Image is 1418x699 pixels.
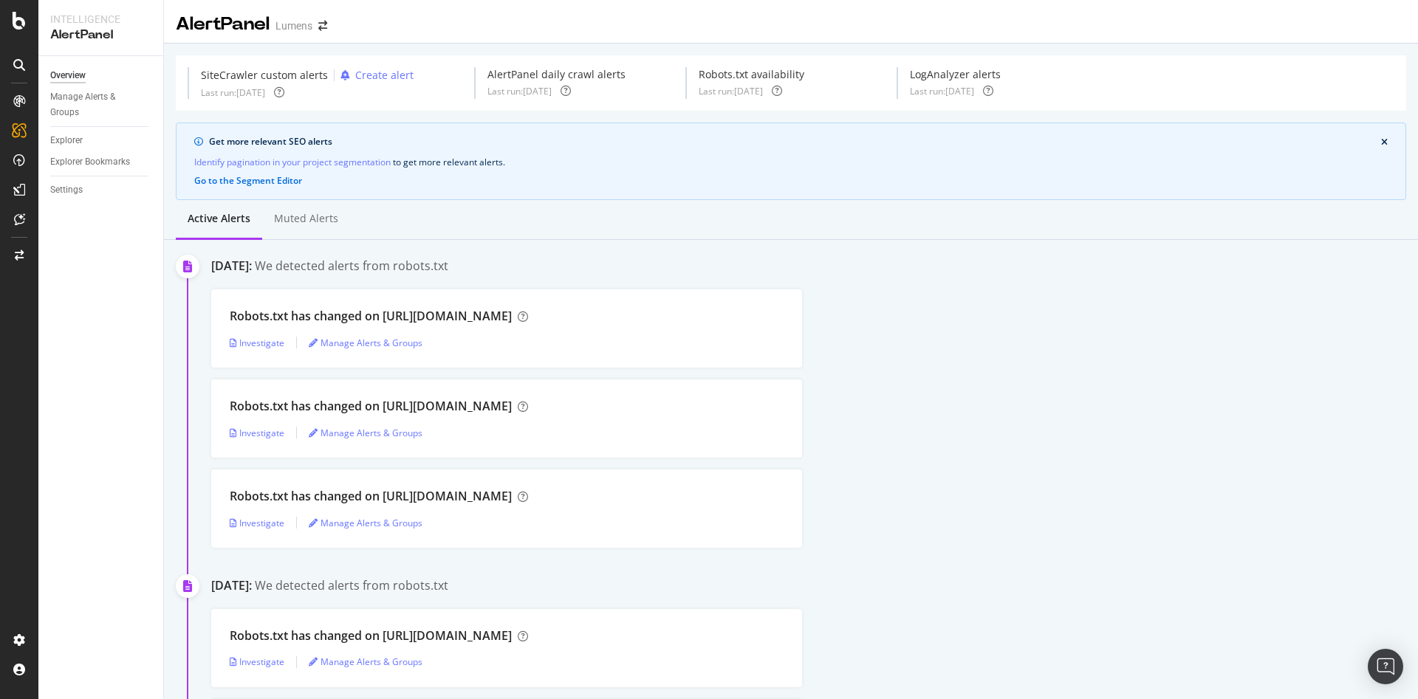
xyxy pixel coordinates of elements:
div: Explorer Bookmarks [50,154,130,170]
a: Settings [50,182,153,198]
div: AlertPanel daily crawl alerts [487,67,626,82]
div: Overview [50,68,86,83]
button: Investigate [230,421,284,444]
button: Investigate [230,331,284,354]
div: Open Intercom Messenger [1368,649,1403,684]
div: Create alert [355,68,414,83]
div: Get more relevant SEO alerts [209,135,1381,148]
button: Investigate [230,650,284,674]
div: Last run: [DATE] [910,85,974,97]
a: Overview [50,68,153,83]
div: SiteCrawler custom alerts [201,68,328,83]
a: Manage Alerts & Groups [309,427,422,439]
div: Manage Alerts & Groups [50,89,139,120]
div: We detected alerts from robots.txt [255,258,448,275]
div: [DATE]: [211,577,252,594]
a: Manage Alerts & Groups [50,89,153,120]
a: Investigate [230,427,284,439]
button: close banner [1377,134,1391,151]
div: Settings [50,182,83,198]
a: Investigate [230,337,284,349]
a: Manage Alerts & Groups [309,337,422,349]
button: Create alert [335,67,414,83]
div: Robots.txt has changed on [URL][DOMAIN_NAME] [230,627,512,644]
div: Robots.txt availability [699,67,804,82]
a: Manage Alerts & Groups [309,517,422,529]
div: Robots.txt has changed on [URL][DOMAIN_NAME] [230,398,512,415]
button: Manage Alerts & Groups [309,511,422,534]
div: Last run: [DATE] [699,85,763,97]
a: Explorer [50,133,153,148]
div: Robots.txt has changed on [URL][DOMAIN_NAME] [230,488,512,505]
a: Investigate [230,655,284,668]
div: info banner [176,123,1406,200]
div: Muted alerts [274,211,338,226]
a: Manage Alerts & Groups [309,655,422,668]
div: Explorer [50,133,83,148]
a: Explorer Bookmarks [50,154,153,170]
div: arrow-right-arrow-left [318,21,327,31]
a: Identify pagination in your project segmentation [194,154,391,170]
div: Intelligence [50,12,151,27]
button: Investigate [230,511,284,534]
button: Manage Alerts & Groups [309,421,422,444]
div: Active alerts [188,211,250,226]
div: AlertPanel [50,27,151,44]
div: AlertPanel [176,12,270,37]
div: [DATE]: [211,258,252,275]
button: Manage Alerts & Groups [309,331,422,354]
div: We detected alerts from robots.txt [255,577,448,594]
div: Last run: [DATE] [487,85,552,97]
a: Investigate [230,517,284,529]
div: LogAnalyzer alerts [910,67,1001,82]
div: Robots.txt has changed on [URL][DOMAIN_NAME] [230,308,512,325]
div: Lumens [275,18,312,33]
div: Last run: [DATE] [201,86,265,99]
button: Manage Alerts & Groups [309,650,422,674]
div: to get more relevant alerts . [194,154,1388,170]
button: Go to the Segment Editor [194,176,302,186]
